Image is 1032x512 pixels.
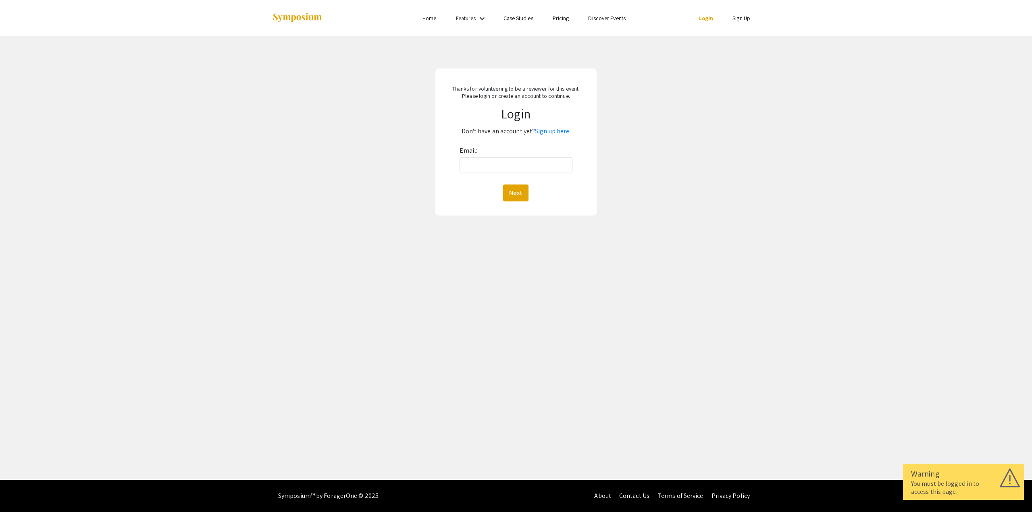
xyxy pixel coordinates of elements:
p: Thanks for volunteering to be a reviewer for this event! [446,85,587,92]
a: Features [456,15,476,22]
a: Contact Us [619,491,649,500]
a: Discover Events [588,15,626,22]
a: Home [422,15,436,22]
p: Please login or create an account to continue. [446,92,587,99]
a: Sign up here. [535,127,570,135]
a: Case Studies [504,15,533,22]
div: Symposium™ by ForagerOne © 2025 [278,480,379,512]
mat-icon: Expand Features list [477,14,487,23]
a: Pricing [553,15,569,22]
div: You must be logged in to access this page. [911,480,1016,496]
img: Symposium by ForagerOne [272,12,322,23]
div: Warning [911,468,1016,480]
a: About [594,491,611,500]
h1: Login [446,106,587,121]
a: Login [699,15,714,22]
a: Sign Up [732,15,750,22]
button: Next [503,184,528,201]
a: Terms of Service [657,491,703,500]
p: Don't have an account yet? [446,125,587,138]
a: Privacy Policy [712,491,750,500]
label: Email: [460,144,477,157]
